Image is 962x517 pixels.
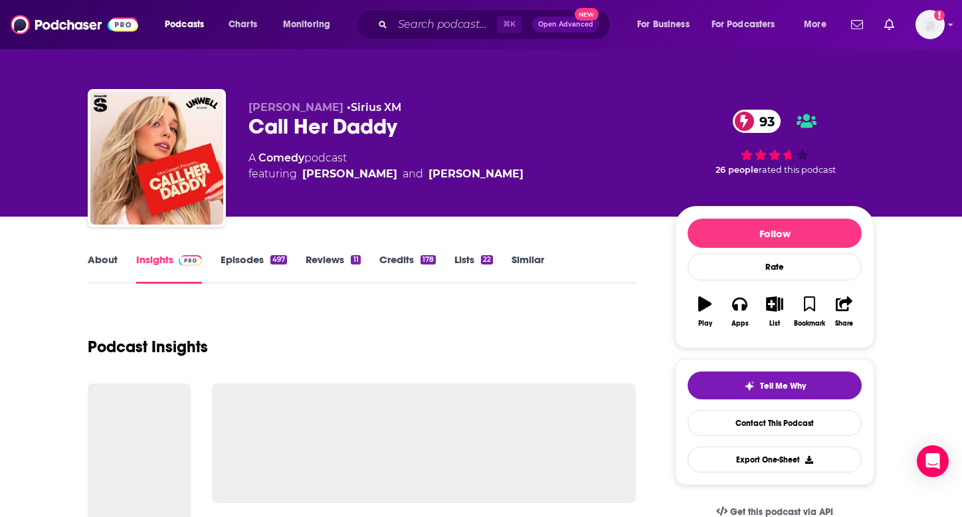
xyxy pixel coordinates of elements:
[827,288,862,336] button: Share
[757,288,792,336] button: List
[379,253,436,284] a: Credits178
[792,288,826,336] button: Bookmark
[497,16,522,33] span: ⌘ K
[270,255,287,264] div: 497
[179,255,202,266] img: Podchaser Pro
[712,15,775,34] span: For Podcasters
[512,253,544,284] a: Similar
[628,14,706,35] button: open menu
[759,165,836,175] span: rated this podcast
[306,253,360,284] a: Reviews11
[688,371,862,399] button: tell me why sparkleTell Me Why
[688,219,862,248] button: Follow
[804,15,826,34] span: More
[915,10,945,39] button: Show profile menu
[369,9,623,40] div: Search podcasts, credits, & more...
[575,8,599,21] span: New
[722,288,757,336] button: Apps
[532,17,599,33] button: Open AdvancedNew
[136,253,202,284] a: InsightsPodchaser Pro
[637,15,690,34] span: For Business
[283,15,330,34] span: Monitoring
[675,101,874,183] div: 93 26 peoplerated this podcast
[88,337,208,357] h1: Podcast Insights
[769,320,780,328] div: List
[934,10,945,21] svg: Add a profile image
[917,445,949,477] div: Open Intercom Messenger
[915,10,945,39] span: Logged in as mckenziesemrau
[302,166,397,182] div: [PERSON_NAME]
[274,14,347,35] button: open menu
[879,13,900,36] a: Show notifications dropdown
[698,320,712,328] div: Play
[429,166,524,182] div: [PERSON_NAME]
[746,110,781,133] span: 93
[760,381,806,391] span: Tell Me Why
[248,150,524,182] div: A podcast
[703,14,795,35] button: open menu
[258,152,304,164] a: Comedy
[248,101,343,114] span: [PERSON_NAME]
[403,166,423,182] span: and
[731,320,749,328] div: Apps
[688,253,862,280] div: Rate
[688,288,722,336] button: Play
[248,166,524,182] span: featuring
[716,165,759,175] span: 26 people
[11,12,138,37] img: Podchaser - Follow, Share and Rate Podcasts
[688,410,862,436] a: Contact This Podcast
[90,92,223,225] img: Call Her Daddy
[347,101,401,114] span: •
[915,10,945,39] img: User Profile
[229,15,257,34] span: Charts
[454,253,493,284] a: Lists22
[221,253,287,284] a: Episodes497
[165,15,204,34] span: Podcasts
[351,255,360,264] div: 11
[393,14,497,35] input: Search podcasts, credits, & more...
[733,110,781,133] a: 93
[688,447,862,472] button: Export One-Sheet
[351,101,401,114] a: Sirius XM
[88,253,118,284] a: About
[795,14,843,35] button: open menu
[835,320,853,328] div: Share
[155,14,221,35] button: open menu
[481,255,493,264] div: 22
[220,14,265,35] a: Charts
[846,13,868,36] a: Show notifications dropdown
[794,320,825,328] div: Bookmark
[538,21,593,28] span: Open Advanced
[421,255,436,264] div: 178
[744,381,755,391] img: tell me why sparkle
